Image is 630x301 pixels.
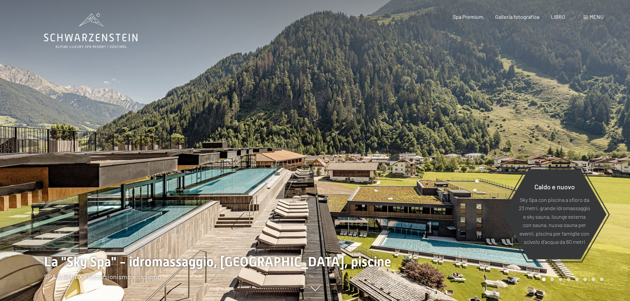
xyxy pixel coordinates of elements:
font: Sky Spa con piscina a sfioro da 23 metri, grande idromassaggio e sky sauna, lounge esterna con sa... [519,196,590,245]
div: Pagina Carosello 1 (Diapositiva corrente) [542,278,546,281]
div: Pagina 8 della giostra [600,278,604,281]
a: Caldo e nuovo Sky Spa con piscina a sfioro da 23 metri, grande idromassaggio e sky sauna, lounge ... [502,169,607,260]
div: Carosello Pagina 7 [592,278,595,281]
div: Pagina 6 della giostra [583,278,587,281]
a: Spa Premium [453,14,483,20]
div: Paginazione carosello [540,278,604,281]
div: Pagina 5 della giostra [575,278,579,281]
div: Pagina 3 della giostra [559,278,562,281]
div: Pagina 4 del carosello [567,278,570,281]
a: LIBRO [551,14,565,20]
a: Galleria fotografica [495,14,539,20]
div: Pagina 2 della giostra [550,278,554,281]
font: menu [590,14,604,20]
font: Caldo e nuovo [534,182,575,190]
